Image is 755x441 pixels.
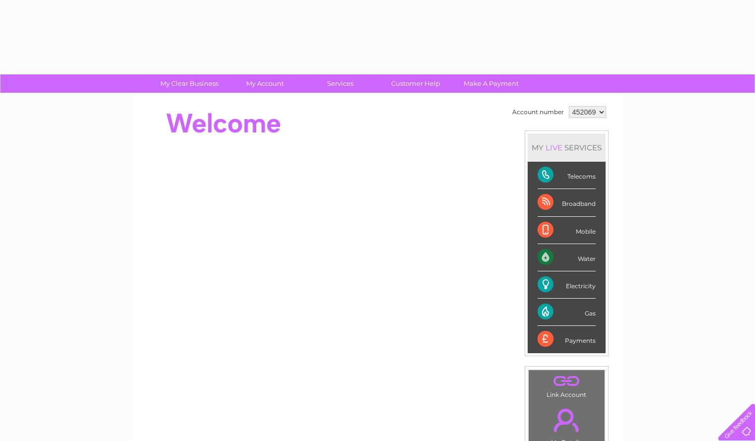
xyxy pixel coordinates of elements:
[531,403,602,438] a: .
[538,244,596,271] div: Water
[531,373,602,390] a: .
[148,74,230,93] a: My Clear Business
[528,370,605,401] td: Link Account
[538,217,596,244] div: Mobile
[544,143,564,152] div: LIVE
[450,74,532,93] a: Make A Payment
[510,104,566,121] td: Account number
[528,133,606,162] div: MY SERVICES
[375,74,457,93] a: Customer Help
[538,162,596,189] div: Telecoms
[538,326,596,353] div: Payments
[224,74,306,93] a: My Account
[299,74,381,93] a: Services
[538,299,596,326] div: Gas
[538,189,596,216] div: Broadband
[538,271,596,299] div: Electricity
